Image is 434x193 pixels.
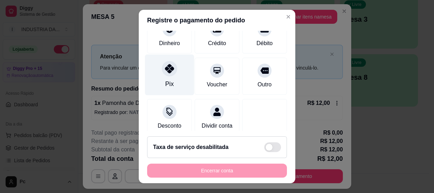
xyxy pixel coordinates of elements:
div: Crédito [208,39,226,48]
header: Registre o pagamento do pedido [139,10,295,31]
div: Voucher [207,80,227,89]
h2: Taxa de serviço desabilitada [153,143,229,151]
button: Close [283,11,294,22]
div: Débito [256,39,273,48]
div: Pix [165,79,174,88]
div: Desconto [158,122,181,130]
div: Outro [258,80,272,89]
div: Dinheiro [159,39,180,48]
div: Dividir conta [202,122,232,130]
